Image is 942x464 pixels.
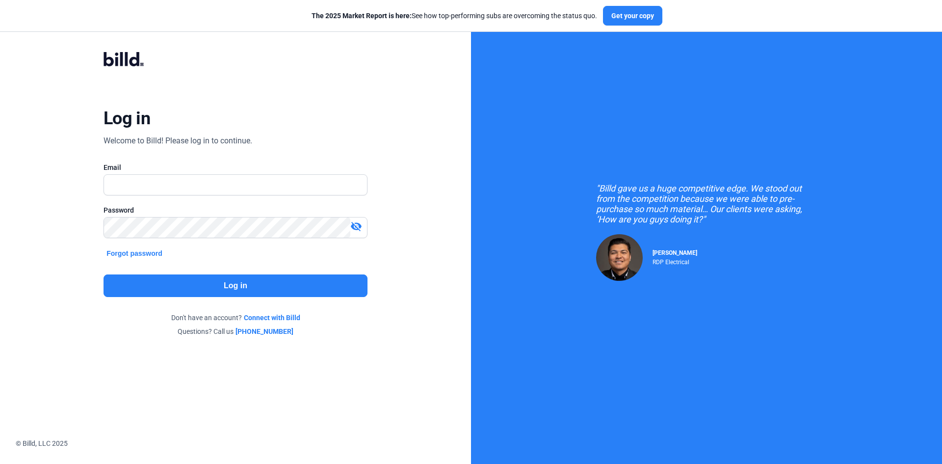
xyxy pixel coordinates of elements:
div: Don't have an account? [104,313,367,323]
button: Log in [104,274,367,297]
a: [PHONE_NUMBER] [235,327,293,336]
div: Email [104,163,367,172]
img: Raul Pacheco [596,234,643,281]
div: RDP Electrical [653,256,697,266]
div: Password [104,205,367,215]
div: See how top-performing subs are overcoming the status quo. [312,11,597,21]
button: Forgot password [104,248,165,259]
div: Questions? Call us [104,327,367,336]
div: Welcome to Billd! Please log in to continue. [104,135,252,147]
div: Log in [104,108,150,129]
span: [PERSON_NAME] [653,249,697,256]
mat-icon: visibility_off [350,220,362,232]
button: Get your copy [603,6,662,26]
div: "Billd gave us a huge competitive edge. We stood out from the competition because we were able to... [596,183,817,224]
a: Connect with Billd [244,313,300,323]
span: The 2025 Market Report is here: [312,12,412,20]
